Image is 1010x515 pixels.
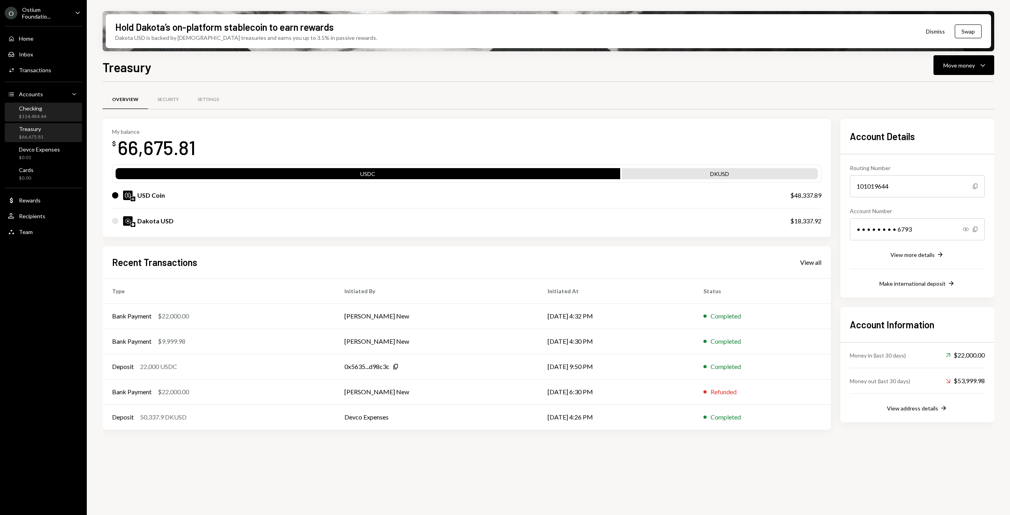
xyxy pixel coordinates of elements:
div: $66,675.81 [19,134,43,140]
div: Cards [19,167,34,173]
td: [DATE] 4:32 PM [538,303,694,329]
a: Settings [188,90,228,110]
div: • • • • • • • • 6793 [850,218,985,240]
div: Security [157,96,179,103]
th: Initiated At [538,278,694,303]
div: Checking [19,105,46,112]
div: DKUSD [622,170,818,181]
div: Overview [112,96,138,103]
a: Team [5,225,82,239]
a: Transactions [5,63,82,77]
a: Checking$114,484.44 [5,103,82,122]
a: Recipients [5,209,82,223]
div: USD Coin [137,191,165,200]
a: Inbox [5,47,82,61]
div: Deposit [112,412,134,422]
div: 101019644 [850,175,985,197]
a: Treasury$66,675.81 [5,123,82,142]
div: $22,000.00 [158,311,189,321]
div: $53,999.98 [946,376,985,386]
td: Devco Expenses [335,405,538,430]
div: Bank Payment [112,311,151,321]
div: Completed [711,412,741,422]
a: Security [148,90,188,110]
div: Bank Payment [112,387,151,397]
h1: Treasury [103,59,151,75]
div: Ostium Foundatio... [22,6,69,20]
button: Dismiss [916,22,955,41]
a: Devco Expenses$0.01 [5,144,82,163]
div: Routing Number [850,164,985,172]
a: Accounts [5,87,82,101]
button: Swap [955,24,982,38]
button: Make international deposit [879,279,955,288]
th: Type [103,278,335,303]
div: Accounts [19,91,43,97]
div: Treasury [19,125,43,132]
div: Completed [711,337,741,346]
div: View address details [887,405,938,412]
div: Money in (last 30 days) [850,351,906,360]
div: View more details [890,251,935,258]
button: View address details [887,404,948,413]
td: [PERSON_NAME] New [335,303,538,329]
a: Rewards [5,193,82,207]
div: Dakota USD [137,216,174,226]
button: Move money [933,55,994,75]
div: Money out (last 30 days) [850,377,910,385]
div: Completed [711,362,741,371]
td: [PERSON_NAME] New [335,329,538,354]
div: Bank Payment [112,337,151,346]
div: Settings [198,96,219,103]
td: [PERSON_NAME] New [335,379,538,405]
div: $22,000.00 [158,387,189,397]
button: View more details [890,251,944,259]
a: Overview [103,90,148,110]
div: Transactions [19,67,51,73]
div: 22,000 USDC [140,362,177,371]
a: Cards$0.00 [5,164,82,183]
div: 50,337.9 DKUSD [140,412,187,422]
img: DKUSD [123,216,133,226]
div: Team [19,228,33,235]
img: USDC [123,191,133,200]
div: Make international deposit [879,280,946,287]
div: Rewards [19,197,41,204]
h2: Account Information [850,318,985,331]
div: $0.00 [19,175,34,182]
div: Inbox [19,51,33,58]
div: Move money [943,61,975,69]
div: O [5,7,17,19]
th: Initiated By [335,278,538,303]
div: Account Number [850,207,985,215]
td: [DATE] 4:26 PM [538,405,694,430]
div: $18,337.92 [790,216,821,226]
td: [DATE] 9:50 PM [538,354,694,379]
div: $22,000.00 [946,350,985,360]
div: Devco Expenses [19,146,60,153]
h2: Recent Transactions [112,256,197,269]
h2: Account Details [850,130,985,143]
img: arbitrum-mainnet [131,197,135,201]
a: Home [5,31,82,45]
div: $0.01 [19,154,60,161]
div: $48,337.89 [790,191,821,200]
div: Deposit [112,362,134,371]
td: [DATE] 6:30 PM [538,379,694,405]
div: View all [800,258,821,266]
img: base-mainnet [131,222,135,227]
div: Hold Dakota’s on-platform stablecoin to earn rewards [115,21,334,34]
div: Recipients [19,213,45,219]
div: Completed [711,311,741,321]
div: $ [112,140,116,148]
div: Dakota USD is backed by [DEMOGRAPHIC_DATA] treasuries and earns you up to 3.5% in passive rewards. [115,34,377,42]
div: USDC [116,170,620,181]
th: Status [694,278,831,303]
div: Home [19,35,34,42]
div: $114,484.44 [19,113,46,120]
div: My balance [112,128,196,135]
div: 0x5635...d98c3c [344,362,389,371]
td: [DATE] 4:30 PM [538,329,694,354]
div: 66,675.81 [118,135,196,160]
div: $9,999.98 [158,337,185,346]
